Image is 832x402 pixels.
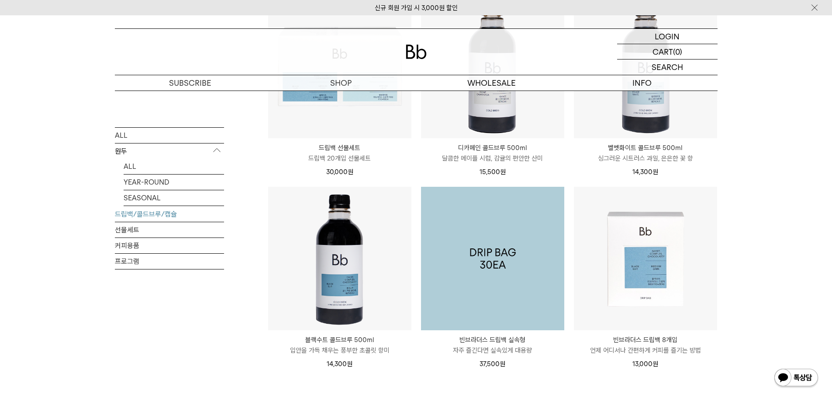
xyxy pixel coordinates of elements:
[268,143,411,164] a: 드립백 선물세트 드립백 20개입 선물세트
[652,44,673,59] p: CART
[115,143,224,159] p: 원두
[115,222,224,237] a: 선물세트
[574,153,717,164] p: 싱그러운 시트러스 과일, 은은한 꽃 향
[268,187,411,330] img: 블랙수트 콜드브루 500ml
[421,335,564,356] a: 빈브라더스 드립백 실속형 자주 즐긴다면 실속있게 대용량
[421,143,564,164] a: 디카페인 콜드브루 500ml 달콤한 메이플 시럽, 감귤의 편안한 산미
[480,168,506,176] span: 15,500
[115,75,266,91] a: SUBSCRIBE
[268,153,411,164] p: 드립백 20개입 선물세트
[268,345,411,356] p: 입안을 가득 채우는 풍부한 초콜릿 향미
[574,345,717,356] p: 언제 어디서나 간편하게 커피를 즐기는 방법
[480,360,505,368] span: 37,500
[124,158,224,174] a: ALL
[421,187,564,330] img: 1000000033_add2_050.jpg
[416,75,567,91] p: WHOLESALE
[115,206,224,221] a: 드립백/콜드브루/캡슐
[268,143,411,153] p: 드립백 선물세트
[652,168,658,176] span: 원
[574,187,717,330] img: 빈브라더스 드립백 8개입
[652,59,683,75] p: SEARCH
[500,168,506,176] span: 원
[268,335,411,345] p: 블랙수트 콜드브루 500ml
[268,335,411,356] a: 블랙수트 콜드브루 500ml 입안을 가득 채우는 풍부한 초콜릿 향미
[567,75,718,91] p: INFO
[406,45,427,59] img: 로고
[421,335,564,345] p: 빈브라더스 드립백 실속형
[673,44,682,59] p: (0)
[655,29,680,44] p: LOGIN
[115,253,224,269] a: 프로그램
[327,360,352,368] span: 14,300
[375,4,458,12] a: 신규 회원 가입 시 3,000원 할인
[421,345,564,356] p: 자주 즐긴다면 실속있게 대용량
[421,187,564,330] a: 빈브라더스 드립백 실속형
[124,190,224,205] a: SEASONAL
[574,143,717,153] p: 벨벳화이트 콜드브루 500ml
[124,174,224,189] a: YEAR-ROUND
[574,335,717,345] p: 빈브라더스 드립백 8개입
[574,335,717,356] a: 빈브라더스 드립백 8개입 언제 어디서나 간편하게 커피를 즐기는 방법
[421,153,564,164] p: 달콤한 메이플 시럽, 감귤의 편안한 산미
[266,75,416,91] a: SHOP
[421,143,564,153] p: 디카페인 콜드브루 500ml
[617,29,718,44] a: LOGIN
[773,368,819,389] img: 카카오톡 채널 1:1 채팅 버튼
[574,143,717,164] a: 벨벳화이트 콜드브루 500ml 싱그러운 시트러스 과일, 은은한 꽃 향
[500,360,505,368] span: 원
[632,168,658,176] span: 14,300
[632,360,658,368] span: 13,000
[115,238,224,253] a: 커피용품
[326,168,353,176] span: 30,000
[115,127,224,143] a: ALL
[652,360,658,368] span: 원
[348,168,353,176] span: 원
[347,360,352,368] span: 원
[617,44,718,59] a: CART (0)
